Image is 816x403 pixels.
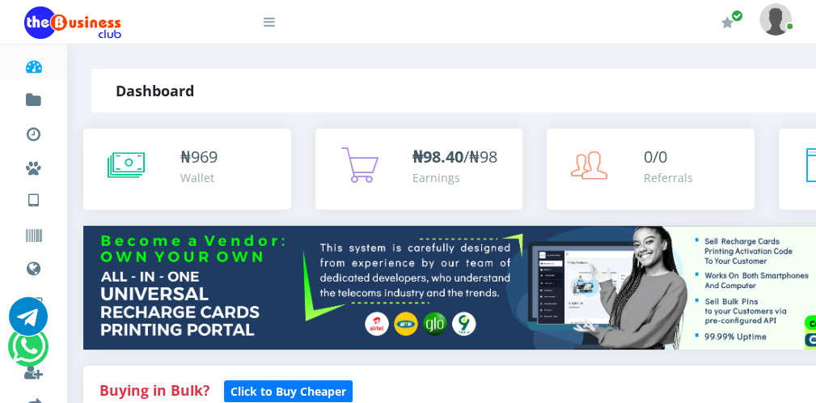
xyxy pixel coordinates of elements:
[24,214,43,252] a: Vouchers
[24,112,43,151] a: Transactions
[24,178,43,218] a: VTU
[24,146,43,185] a: Miscellaneous Payments
[24,44,43,83] a: Dashboard
[644,146,667,168] span: 0/0
[24,350,43,388] a: Register a Referral
[61,201,197,229] a: International VTU
[721,16,734,29] i: Renew/Upgrade Subscription
[412,146,463,168] b: ₦98.40
[9,309,48,336] a: Chat for support
[224,380,353,400] a: Click to Buy Cheaper
[99,380,209,400] strong: Buying in Bulk?
[759,3,792,35] img: User
[24,6,121,39] img: Logo
[180,145,218,169] div: ₦
[547,129,755,210] a: 0/0 Referrals
[412,146,497,168] span: /₦98
[12,339,45,366] a: Chat for support
[24,282,43,320] a: Cable TV, Electricity
[61,178,197,206] a: Nigerian VTU
[191,146,218,168] span: 969
[644,169,693,186] div: Referrals
[180,169,218,186] div: Wallet
[83,129,291,210] a: ₦969 Wallet
[24,246,43,286] a: Data
[116,81,194,100] strong: Dashboard
[315,129,523,210] a: ₦98.40/₦98 Earnings
[230,384,346,399] b: Click to Buy Cheaper
[731,10,743,22] span: Renew/Upgrade Subscription
[412,169,497,186] div: Earnings
[24,78,43,117] a: Fund wallet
